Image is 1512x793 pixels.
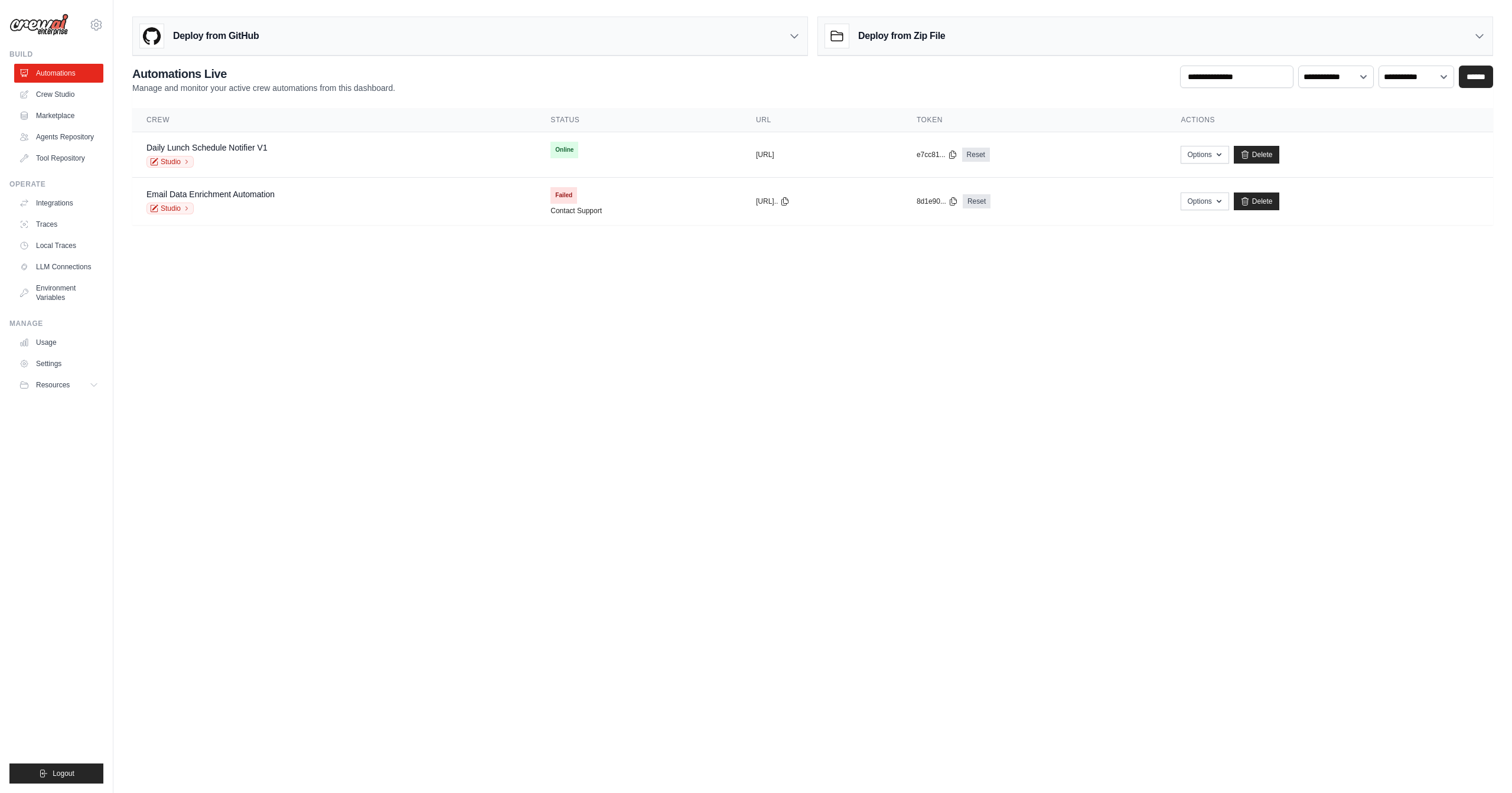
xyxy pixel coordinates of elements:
a: Agents Repository [14,128,103,146]
button: 8d1e90... [917,197,958,206]
span: Online [550,142,578,158]
a: Daily Lunch Schedule Notifier V1 [146,143,268,152]
a: Studio [146,203,194,214]
th: Actions [1166,108,1493,132]
a: Settings [14,354,103,373]
a: Delete [1234,192,1279,210]
a: Usage [14,333,103,352]
a: Traces [14,215,103,234]
a: Automations [14,64,103,83]
a: Tool Repository [14,149,103,168]
img: GitHub Logo [140,24,164,48]
a: LLM Connections [14,257,103,276]
span: Resources [36,380,70,390]
th: Token [902,108,1167,132]
th: Status [536,108,742,132]
a: Email Data Enrichment Automation [146,190,275,199]
div: Operate [9,180,103,189]
a: Crew Studio [14,85,103,104]
div: Build [9,50,103,59]
img: Logo [9,14,69,36]
span: Logout [53,769,74,778]
a: Reset [962,148,990,162]
h2: Automations Live [132,66,395,82]
a: Reset [963,194,990,208]
h3: Deploy from Zip File [858,29,945,43]
p: Manage and monitor your active crew automations from this dashboard. [132,82,395,94]
h3: Deploy from GitHub [173,29,259,43]
div: Manage [9,319,103,328]
button: Resources [14,376,103,394]
button: Options [1181,146,1228,164]
a: Marketplace [14,106,103,125]
th: URL [742,108,902,132]
span: Failed [550,187,577,204]
button: Logout [9,763,103,784]
button: Options [1181,192,1228,210]
a: Integrations [14,194,103,213]
a: Environment Variables [14,279,103,307]
a: Delete [1234,146,1279,164]
a: Studio [146,156,194,168]
th: Crew [132,108,536,132]
a: Local Traces [14,236,103,255]
a: Contact Support [550,206,602,216]
button: e7cc81... [917,150,957,159]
